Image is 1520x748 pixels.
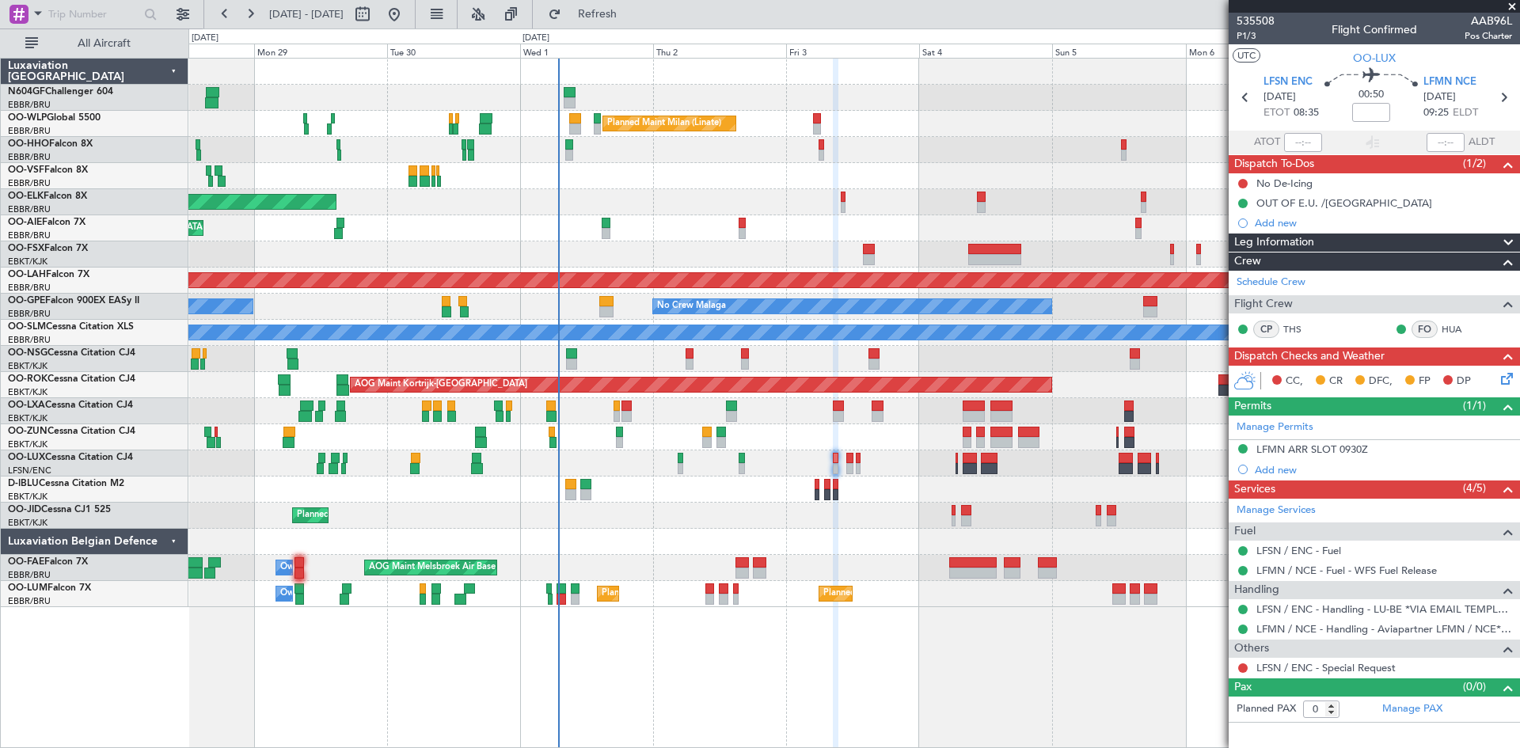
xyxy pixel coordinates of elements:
[8,244,88,253] a: OO-FSXFalcon 7X
[8,401,45,410] span: OO-LXA
[1256,544,1341,557] a: LFSN / ENC - Fuel
[1329,374,1343,389] span: CR
[8,348,135,358] a: OO-NSGCessna Citation CJ4
[8,491,47,503] a: EBKT/KJK
[41,38,167,49] span: All Aircraft
[1234,397,1271,416] span: Permits
[1234,347,1385,366] span: Dispatch Checks and Weather
[1263,74,1313,90] span: LFSN ENC
[1423,74,1476,90] span: LFMN NCE
[1237,29,1275,43] span: P1/3
[1382,701,1442,717] a: Manage PAX
[8,453,133,462] a: OO-LUXCessna Citation CJ4
[8,218,85,227] a: OO-AIEFalcon 7X
[280,556,388,579] div: Owner Melsbroek Air Base
[8,177,51,189] a: EBBR/BRU
[8,256,47,268] a: EBKT/KJK
[8,87,45,97] span: N604GF
[48,2,139,26] input: Trip Number
[192,32,218,45] div: [DATE]
[369,556,496,579] div: AOG Maint Melsbroek Air Base
[17,31,172,56] button: All Aircraft
[1412,321,1438,338] div: FO
[8,165,44,175] span: OO-VSF
[8,505,41,514] span: OO-JID
[8,87,113,97] a: N604GFChallenger 604
[8,374,135,384] a: OO-ROKCessna Citation CJ4
[8,583,47,593] span: OO-LUM
[8,125,51,137] a: EBBR/BRU
[8,218,42,227] span: OO-AIE
[8,230,51,241] a: EBBR/BRU
[1453,105,1478,121] span: ELDT
[564,9,631,20] span: Refresh
[8,439,47,450] a: EBKT/KJK
[1237,701,1296,717] label: Planned PAX
[522,32,549,45] div: [DATE]
[1284,133,1322,152] input: --:--
[541,2,636,27] button: Refresh
[8,479,39,488] span: D-IBLU
[280,582,388,606] div: Owner Melsbroek Air Base
[8,296,139,306] a: OO-GPEFalcon 900EX EASy II
[8,583,91,593] a: OO-LUMFalcon 7X
[1253,321,1279,338] div: CP
[1256,602,1512,616] a: LFSN / ENC - Handling - LU-BE *VIA EMAIL TEMPLATE* LFSN / ENC
[8,412,47,424] a: EBKT/KJK
[602,582,888,606] div: Planned Maint [GEOGRAPHIC_DATA] ([GEOGRAPHIC_DATA] National)
[1256,661,1396,674] a: LFSN / ENC - Special Request
[269,7,344,21] span: [DATE] - [DATE]
[8,505,111,514] a: OO-JIDCessna CJ1 525
[1263,105,1290,121] span: ETOT
[1234,522,1256,541] span: Fuel
[8,296,45,306] span: OO-GPE
[1256,564,1437,577] a: LFMN / NCE - Fuel - WFS Fuel Release
[1234,480,1275,499] span: Services
[1469,135,1495,150] span: ALDT
[8,557,88,567] a: OO-FAEFalcon 7X
[1463,480,1486,496] span: (4/5)
[1419,374,1431,389] span: FP
[919,44,1052,58] div: Sat 4
[8,569,51,581] a: EBBR/BRU
[1353,50,1396,66] span: OO-LUX
[1465,13,1512,29] span: AAB96L
[297,503,481,527] div: Planned Maint Kortrijk-[GEOGRAPHIC_DATA]
[1234,155,1314,173] span: Dispatch To-Dos
[1465,29,1512,43] span: Pos Charter
[8,270,46,279] span: OO-LAH
[1186,44,1319,58] div: Mon 6
[387,44,520,58] div: Tue 30
[653,44,786,58] div: Thu 2
[8,386,47,398] a: EBKT/KJK
[520,44,653,58] div: Wed 1
[1463,155,1486,172] span: (1/2)
[8,244,44,253] span: OO-FSX
[1369,374,1393,389] span: DFC,
[1255,463,1512,477] div: Add new
[786,44,919,58] div: Fri 3
[1237,275,1305,290] a: Schedule Crew
[1234,640,1269,658] span: Others
[1234,295,1293,313] span: Flight Crew
[8,453,45,462] span: OO-LUX
[1233,48,1260,63] button: UTC
[8,203,51,215] a: EBBR/BRU
[355,373,527,397] div: AOG Maint Kortrijk-[GEOGRAPHIC_DATA]
[1286,374,1303,389] span: CC,
[1237,420,1313,435] a: Manage Permits
[1457,374,1471,389] span: DP
[1234,234,1314,252] span: Leg Information
[8,517,47,529] a: EBKT/KJK
[1234,678,1252,697] span: Pax
[8,151,51,163] a: EBBR/BRU
[254,44,387,58] div: Mon 29
[8,479,124,488] a: D-IBLUCessna Citation M2
[8,334,51,346] a: EBBR/BRU
[8,465,51,477] a: LFSN/ENC
[1256,622,1512,636] a: LFMN / NCE - Handling - Aviapartner LFMN / NCE*****MY HANDLING****
[8,595,51,607] a: EBBR/BRU
[8,270,89,279] a: OO-LAHFalcon 7X
[8,165,88,175] a: OO-VSFFalcon 8X
[8,401,133,410] a: OO-LXACessna Citation CJ4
